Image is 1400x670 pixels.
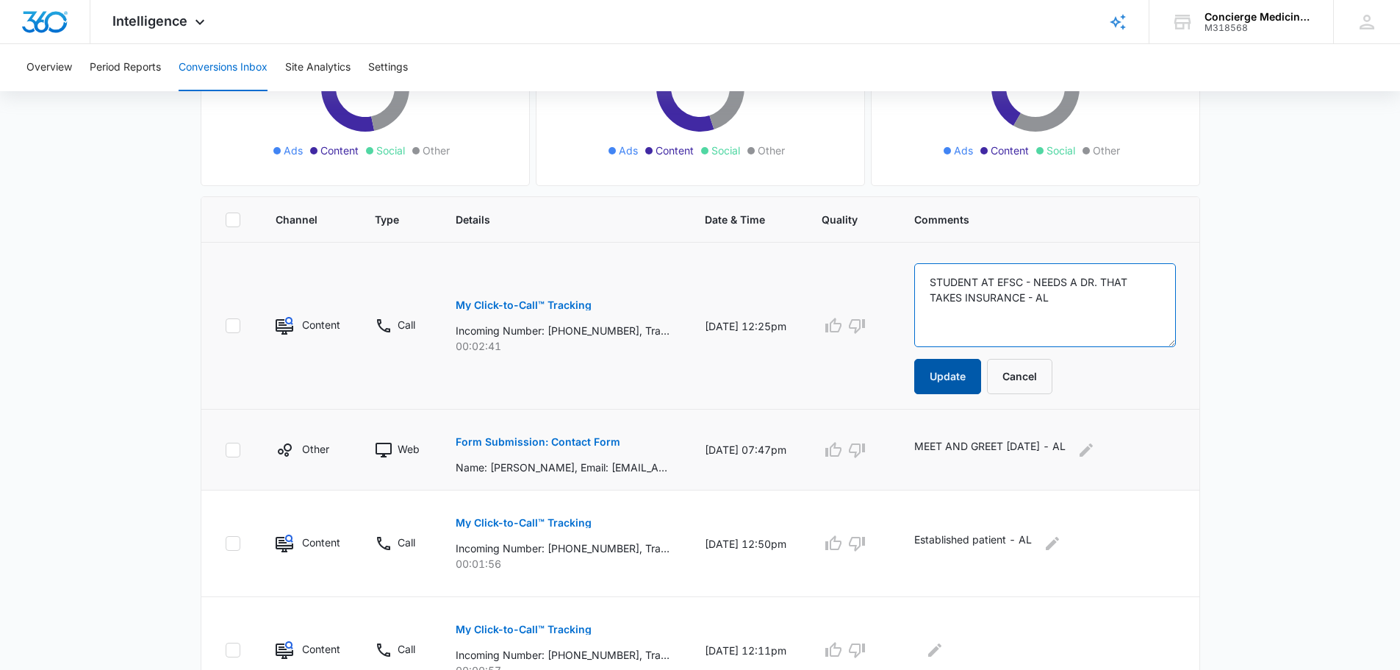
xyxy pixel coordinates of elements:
[112,13,187,29] span: Intelligence
[456,460,670,475] p: Name: [PERSON_NAME], Email: [EMAIL_ADDRESS][DOMAIN_NAME], Phone: [PHONE_NUMBER], How can we help?...
[456,437,620,447] p: Form Submission: Contact Form
[456,300,592,310] p: My Click-to-Call™ Tracking
[376,143,405,158] span: Social
[456,556,670,571] p: 00:01:56
[90,44,161,91] button: Period Reports
[302,441,329,457] p: Other
[456,288,592,323] button: My Click-to-Call™ Tracking
[822,212,858,227] span: Quality
[368,44,408,91] button: Settings
[302,641,340,657] p: Content
[914,212,1154,227] span: Comments
[285,44,351,91] button: Site Analytics
[758,143,785,158] span: Other
[26,44,72,91] button: Overview
[398,441,420,457] p: Web
[1093,143,1120,158] span: Other
[456,424,620,460] button: Form Submission: Contact Form
[711,143,740,158] span: Social
[987,359,1052,394] button: Cancel
[456,624,592,635] p: My Click-to-Call™ Tracking
[954,143,973,158] span: Ads
[320,143,359,158] span: Content
[179,44,268,91] button: Conversions Inbox
[914,359,981,394] button: Update
[914,532,1032,555] p: Established patient - AL
[423,143,450,158] span: Other
[1074,438,1098,462] button: Edit Comments
[923,638,947,662] button: Edit Comments
[991,143,1029,158] span: Content
[284,143,303,158] span: Ads
[619,143,638,158] span: Ads
[1205,11,1312,23] div: account name
[705,212,765,227] span: Date & Time
[375,212,399,227] span: Type
[398,641,415,657] p: Call
[456,541,670,556] p: Incoming Number: [PHONE_NUMBER], Tracking Number: [PHONE_NUMBER], Ring To: [PHONE_NUMBER], Caller...
[914,263,1175,347] textarea: STUDENT AT EFSC - NEEDS A DR. THAT TAKES INSURANCE - AL
[398,535,415,550] p: Call
[1047,143,1075,158] span: Social
[456,647,670,663] p: Incoming Number: [PHONE_NUMBER], Tracking Number: [PHONE_NUMBER], Ring To: [PHONE_NUMBER], Caller...
[656,143,694,158] span: Content
[456,323,670,338] p: Incoming Number: [PHONE_NUMBER], Tracking Number: [PHONE_NUMBER], Ring To: [PHONE_NUMBER], Caller...
[302,317,340,332] p: Content
[456,518,592,528] p: My Click-to-Call™ Tracking
[687,491,804,597] td: [DATE] 12:50pm
[302,535,340,550] p: Content
[398,317,415,332] p: Call
[914,438,1066,462] p: MEET AND GREET [DATE] - AL
[687,243,804,410] td: [DATE] 12:25pm
[687,410,804,491] td: [DATE] 07:47pm
[456,612,592,647] button: My Click-to-Call™ Tracking
[456,505,592,541] button: My Click-to-Call™ Tracking
[276,212,319,227] span: Channel
[1205,23,1312,33] div: account id
[456,338,670,354] p: 00:02:41
[1041,532,1064,555] button: Edit Comments
[456,212,648,227] span: Details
